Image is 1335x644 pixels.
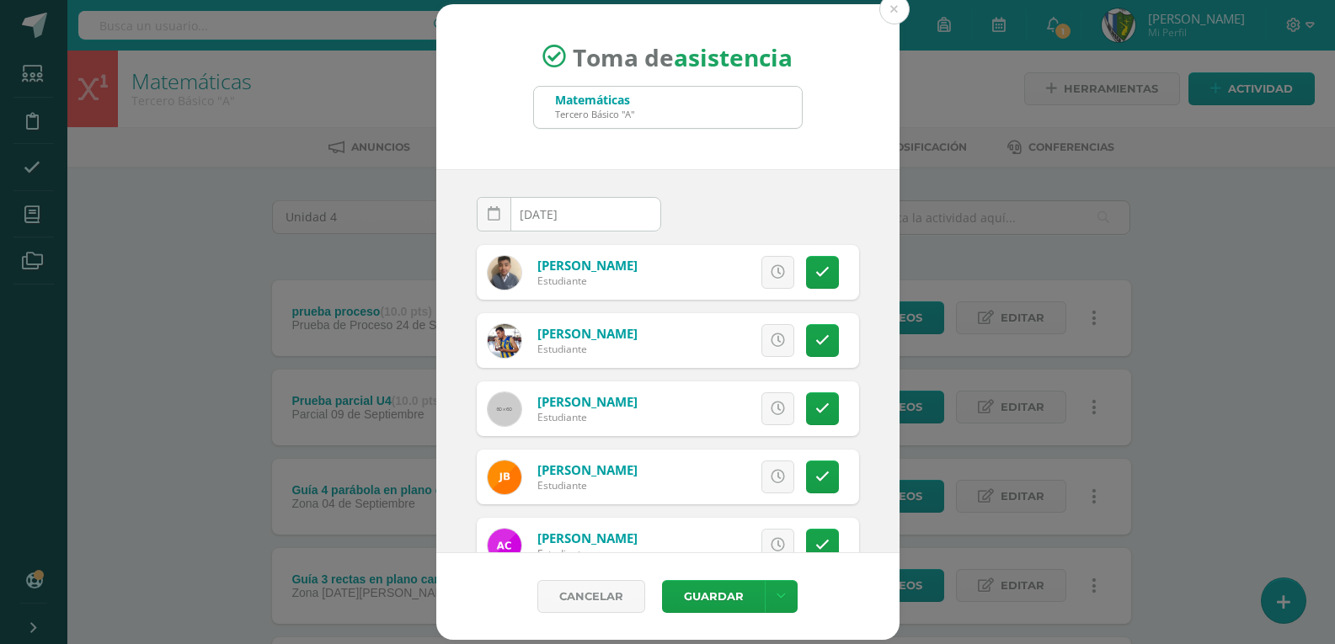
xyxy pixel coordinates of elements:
div: Estudiante [537,546,638,561]
img: 6920593ebc6f53af2f8c2a5f2af7114e.png [488,529,521,562]
a: [PERSON_NAME] [537,325,638,342]
div: Estudiante [537,410,638,424]
a: [PERSON_NAME] [537,393,638,410]
input: Busca un grado o sección aquí... [534,87,802,128]
div: Tercero Básico "A" [555,108,634,120]
a: [PERSON_NAME] [537,461,638,478]
img: c742be28fffe7c2a0b6f8b563246b5a0.png [488,324,521,358]
a: Cancelar [537,580,645,613]
input: Fecha de Inasistencia [478,198,660,231]
img: 404ef715f11eae03ee8c18b58b121153.png [488,256,521,290]
div: Estudiante [537,478,638,492]
button: Guardar [662,580,765,613]
strong: asistencia [674,40,793,72]
div: Matemáticas [555,92,634,108]
a: [PERSON_NAME] [537,257,638,274]
img: 60x60 [488,392,521,426]
div: Estudiante [537,274,638,288]
span: Toma de [573,40,793,72]
div: Estudiante [537,342,638,356]
img: 63632261bb45f3893bf36fd5b76272b7.png [488,460,521,494]
a: [PERSON_NAME] [537,530,638,546]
